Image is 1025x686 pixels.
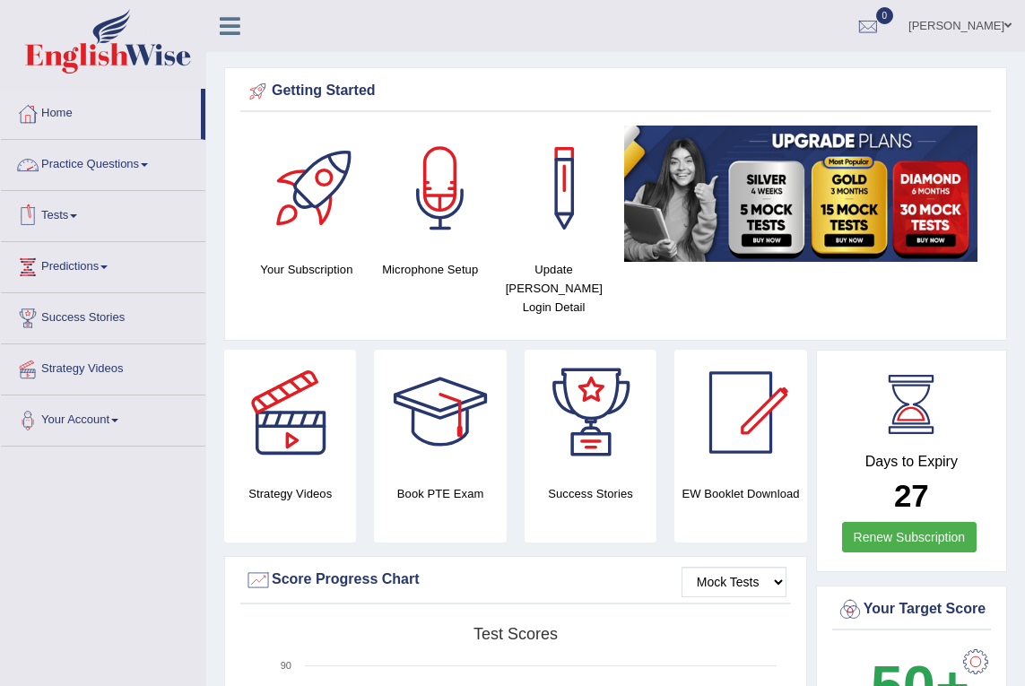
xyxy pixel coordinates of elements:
[1,191,205,236] a: Tests
[1,395,205,440] a: Your Account
[1,344,205,389] a: Strategy Videos
[894,478,929,513] b: 27
[1,242,205,287] a: Predictions
[245,78,986,105] div: Getting Started
[525,484,656,503] h4: Success Stories
[501,260,607,317] h4: Update [PERSON_NAME] Login Detail
[1,89,201,134] a: Home
[224,484,356,503] h4: Strategy Videos
[254,260,360,279] h4: Your Subscription
[1,293,205,338] a: Success Stories
[245,567,786,594] div: Score Progress Chart
[473,625,558,643] tspan: Test scores
[378,260,483,279] h4: Microphone Setup
[837,454,986,470] h4: Days to Expiry
[842,522,977,552] a: Renew Subscription
[624,126,977,262] img: small5.jpg
[281,660,291,671] text: 90
[876,7,894,24] span: 0
[1,140,205,185] a: Practice Questions
[674,484,806,503] h4: EW Booklet Download
[374,484,506,503] h4: Book PTE Exam
[837,596,986,623] div: Your Target Score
